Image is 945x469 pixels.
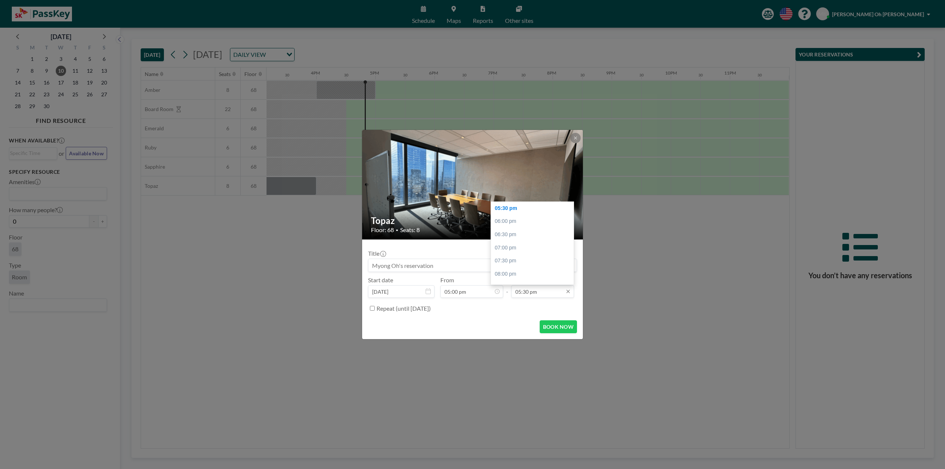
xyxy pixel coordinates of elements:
span: • [396,227,398,233]
button: BOOK NOW [540,320,577,333]
label: Start date [368,276,393,284]
span: Floor: 68 [371,226,394,234]
input: Myong Oh's reservation [368,259,577,272]
label: Repeat (until [DATE]) [377,305,431,312]
span: Seats: 8 [400,226,420,234]
span: - [506,279,508,295]
div: 08:30 pm [491,280,577,294]
div: 07:30 pm [491,254,577,268]
div: 05:30 pm [491,202,577,215]
label: Title [368,250,385,257]
div: 08:00 pm [491,268,577,281]
div: 07:00 pm [491,241,577,255]
div: 06:30 pm [491,228,577,241]
div: 06:00 pm [491,215,577,228]
h2: Topaz [371,215,575,226]
img: 537.gif [362,122,584,248]
label: From [440,276,454,284]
